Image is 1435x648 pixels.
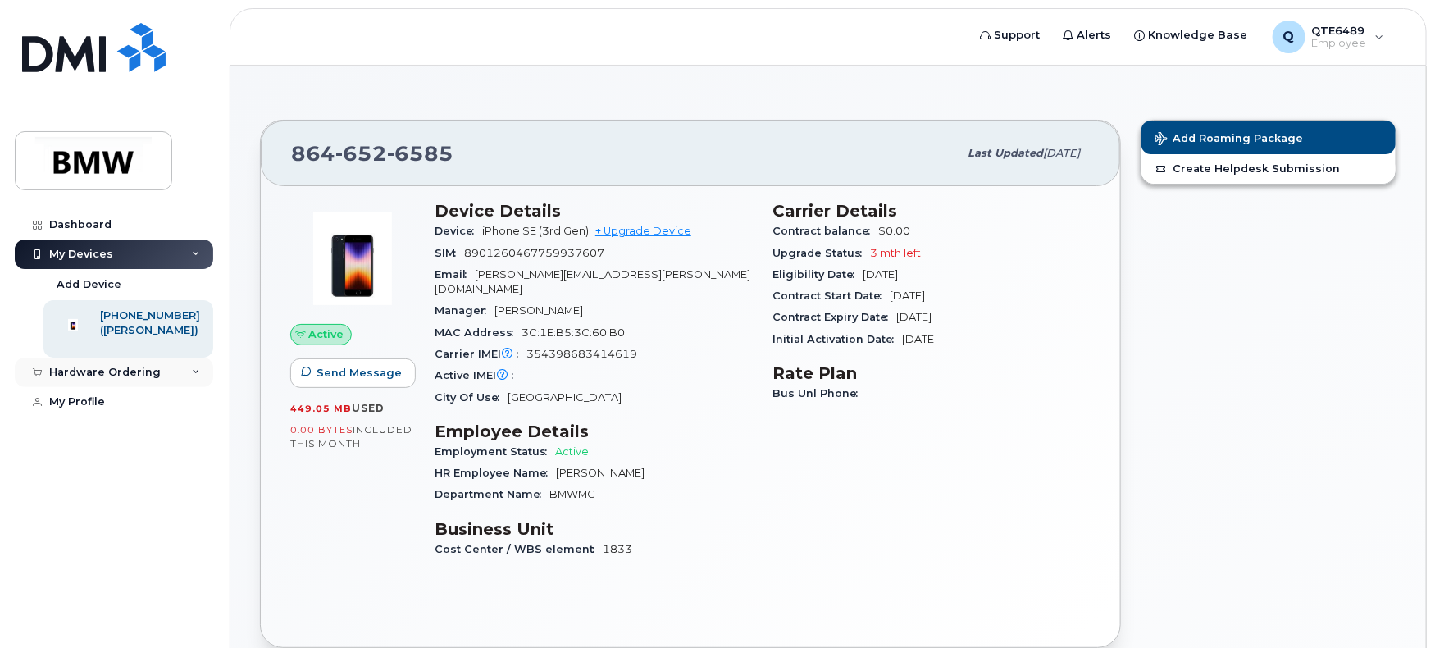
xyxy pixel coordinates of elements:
[303,209,402,308] img: image20231002-3703462-1angbar.jpeg
[317,365,402,381] span: Send Message
[494,304,583,317] span: [PERSON_NAME]
[1155,132,1303,148] span: Add Roaming Package
[482,225,589,237] span: iPhone SE (3rd Gen)
[387,141,453,166] span: 6585
[435,488,549,500] span: Department Name
[772,225,878,237] span: Contract balance
[772,363,1091,383] h3: Rate Plan
[772,387,866,399] span: Bus Unl Phone
[508,391,622,404] span: [GEOGRAPHIC_DATA]
[772,247,870,259] span: Upgrade Status
[772,311,896,323] span: Contract Expiry Date
[555,445,589,458] span: Active
[549,488,595,500] span: BMWMC
[772,290,890,302] span: Contract Start Date
[556,467,645,479] span: [PERSON_NAME]
[890,290,925,302] span: [DATE]
[335,141,387,166] span: 652
[772,333,902,345] span: Initial Activation Date
[902,333,937,345] span: [DATE]
[1043,147,1080,159] span: [DATE]
[290,358,416,388] button: Send Message
[522,326,625,339] span: 3C:1E:B5:3C:60:B0
[435,268,750,295] span: [PERSON_NAME][EMAIL_ADDRESS][PERSON_NAME][DOMAIN_NAME]
[352,402,385,414] span: used
[435,268,475,281] span: Email
[522,369,532,381] span: —
[603,543,632,555] span: 1833
[1141,154,1396,184] a: Create Helpdesk Submission
[309,326,344,342] span: Active
[435,326,522,339] span: MAC Address
[435,304,494,317] span: Manager
[435,445,555,458] span: Employment Status
[290,424,353,436] span: 0.00 Bytes
[435,201,753,221] h3: Device Details
[435,348,526,360] span: Carrier IMEI
[435,519,753,539] h3: Business Unit
[968,147,1043,159] span: Last updated
[896,311,932,323] span: [DATE]
[595,225,691,237] a: + Upgrade Device
[1364,577,1423,636] iframe: Messenger Launcher
[464,247,604,259] span: 8901260467759937607
[435,391,508,404] span: City Of Use
[772,201,1091,221] h3: Carrier Details
[870,247,921,259] span: 3 mth left
[435,422,753,441] h3: Employee Details
[435,369,522,381] span: Active IMEI
[435,225,482,237] span: Device
[1141,121,1396,154] button: Add Roaming Package
[435,467,556,479] span: HR Employee Name
[290,403,352,414] span: 449.05 MB
[435,543,603,555] span: Cost Center / WBS element
[291,141,453,166] span: 864
[435,247,464,259] span: SIM
[863,268,898,281] span: [DATE]
[526,348,637,360] span: 354398683414619
[772,268,863,281] span: Eligibility Date
[878,225,910,237] span: $0.00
